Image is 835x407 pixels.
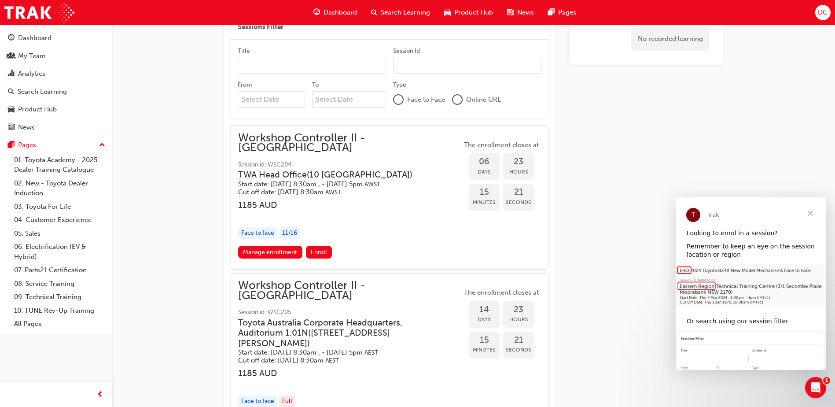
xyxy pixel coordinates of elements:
[4,30,109,46] a: Dashboard
[631,27,710,51] div: No recorded learning
[503,157,534,167] span: 23
[238,281,462,300] span: Workshop Controller II - [GEOGRAPHIC_DATA]
[503,187,534,197] span: 21
[238,368,462,378] h3: 1185 AUD
[503,335,534,345] span: 21
[4,3,74,22] img: Trak
[469,167,500,177] span: Days
[11,153,109,177] a: 01. Toyota Academy - 2025 Dealer Training Catalogue
[503,167,534,177] span: Hours
[815,5,831,20] button: DC
[238,227,277,239] div: Face to face
[4,101,109,118] a: Product Hub
[18,33,51,43] div: Dashboard
[507,7,514,18] span: news-icon
[558,7,576,18] span: Pages
[444,7,451,18] span: car-icon
[805,377,826,398] iframe: Intercom live chat
[238,57,386,74] input: Title
[364,4,437,22] a: search-iconSearch Learning
[4,137,109,153] button: Pages
[393,47,420,55] div: Session Id
[238,188,448,196] h5: Cut off date: [DATE] 8:30am
[325,357,339,364] span: Australian Eastern Standard Time AEST
[99,140,105,151] span: up-icon
[313,7,320,18] span: guage-icon
[11,213,109,227] a: 04. Customer Experience
[11,177,109,200] a: 02. New - Toyota Dealer Induction
[8,106,15,114] span: car-icon
[11,227,109,240] a: 05. Sales
[541,4,583,22] a: pages-iconPages
[306,4,364,22] a: guage-iconDashboard
[238,246,302,259] a: Manage enrollment
[238,133,541,262] button: Workshop Controller II - [GEOGRAPHIC_DATA]Session id: WSC204TWA Head Office(10 [GEOGRAPHIC_DATA])...
[407,95,445,105] span: Face to Face
[469,187,500,197] span: 15
[238,160,462,170] span: Session id: WSC204
[18,122,35,133] div: News
[238,200,462,210] h3: 1185 AUD
[312,91,386,108] input: To
[312,81,319,89] div: To
[4,119,109,136] a: News
[279,227,300,239] div: 11 / 16
[238,356,448,365] h5: Cut off date: [DATE] 8:30am
[18,140,36,150] div: Pages
[469,305,500,315] span: 14
[462,288,541,298] span: The enrollment closes at
[503,305,534,315] span: 23
[238,22,283,32] span: Sessions Filter
[8,124,15,132] span: news-icon
[238,133,462,153] span: Workshop Controller II - [GEOGRAPHIC_DATA]
[11,263,109,277] a: 07. Parts21 Certification
[18,87,67,97] div: Search Learning
[8,141,15,149] span: pages-icon
[324,7,357,18] span: Dashboard
[393,57,541,74] input: Session Id
[18,51,46,61] div: My Team
[311,248,327,256] span: Enroll
[676,197,826,370] iframe: Intercom live chat message
[503,314,534,325] span: Hours
[818,7,828,18] span: DC
[381,7,430,18] span: Search Learning
[11,304,109,318] a: 10. TUNE Rev-Up Training
[11,200,109,214] a: 03. Toyota For Life
[364,181,380,188] span: Australian Western Standard Time AWST
[306,246,332,259] button: Enroll
[517,7,534,18] span: News
[364,349,378,356] span: Australian Eastern Standard Time AEST
[8,70,15,78] span: chart-icon
[503,345,534,355] span: Seconds
[454,7,493,18] span: Product Hub
[462,140,541,150] span: The enrollment closes at
[8,88,14,96] span: search-icon
[238,348,448,357] h5: Start date: [DATE] 8:30am , - [DATE] 5pm
[4,28,109,137] button: DashboardMy TeamAnalyticsSearch LearningProduct HubNews
[18,104,57,115] div: Product Hub
[11,290,109,304] a: 09. Technical Training
[469,345,500,355] span: Minutes
[18,69,45,79] div: Analytics
[238,170,448,180] h3: TWA Head Office ( 10 [GEOGRAPHIC_DATA] )
[500,4,541,22] a: news-iconNews
[469,157,500,167] span: 06
[238,81,252,89] div: From
[469,197,500,207] span: Minutes
[238,318,448,348] h3: Toyota Australia Corporate Headquarters, Auditorium 1.01N ( [STREET_ADDRESS][PERSON_NAME] )
[238,307,462,318] span: Session id: WSC205
[97,389,103,400] span: prev-icon
[503,197,534,207] span: Seconds
[238,180,448,189] h5: Start date: [DATE] 8:30am , - [DATE] 5pm
[469,314,500,325] span: Days
[371,7,377,18] span: search-icon
[238,91,305,108] input: From
[11,277,109,291] a: 08. Service Training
